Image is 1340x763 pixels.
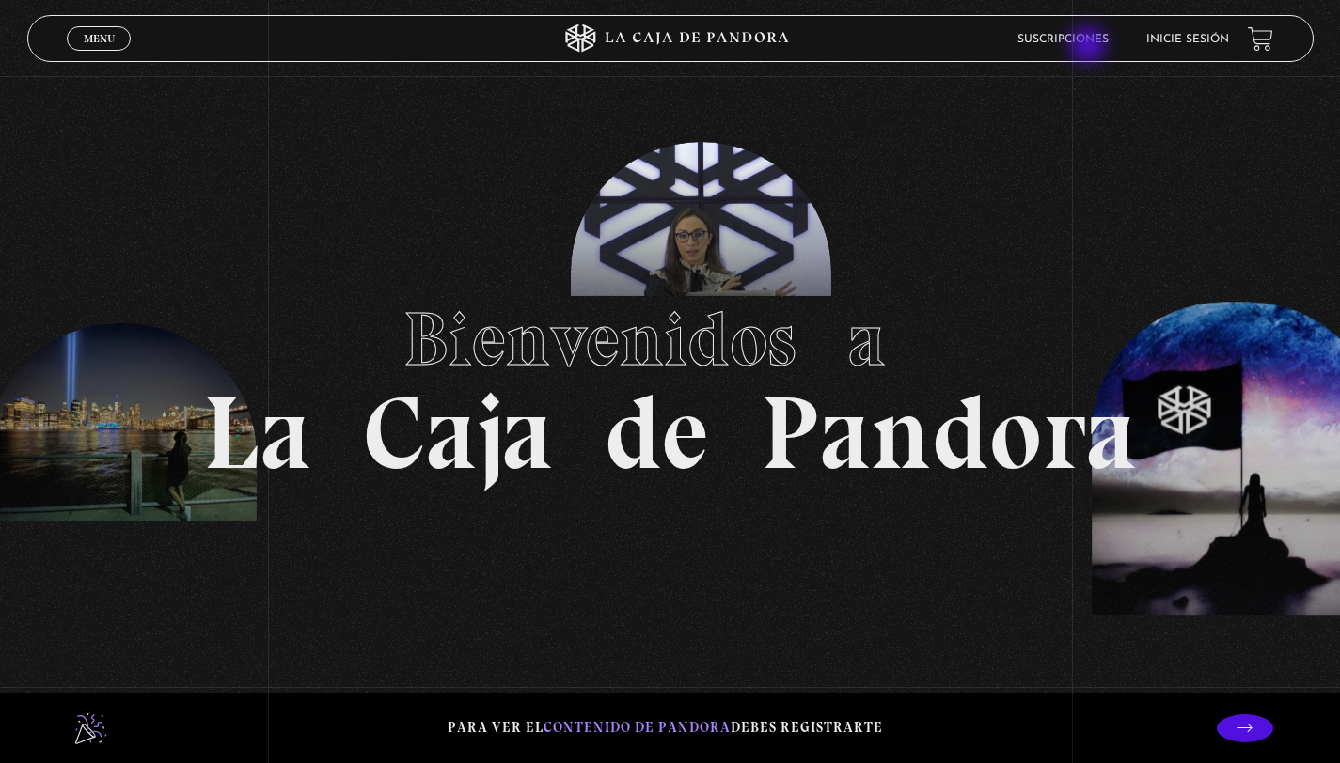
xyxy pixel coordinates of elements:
[1017,34,1109,45] a: Suscripciones
[448,715,883,740] p: Para ver el debes registrarte
[1248,26,1273,52] a: View your shopping cart
[84,33,115,44] span: Menu
[544,719,731,736] span: contenido de Pandora
[77,49,121,62] span: Cerrar
[203,278,1137,485] h1: La Caja de Pandora
[1146,34,1229,45] a: Inicie sesión
[403,294,938,384] span: Bienvenidos a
